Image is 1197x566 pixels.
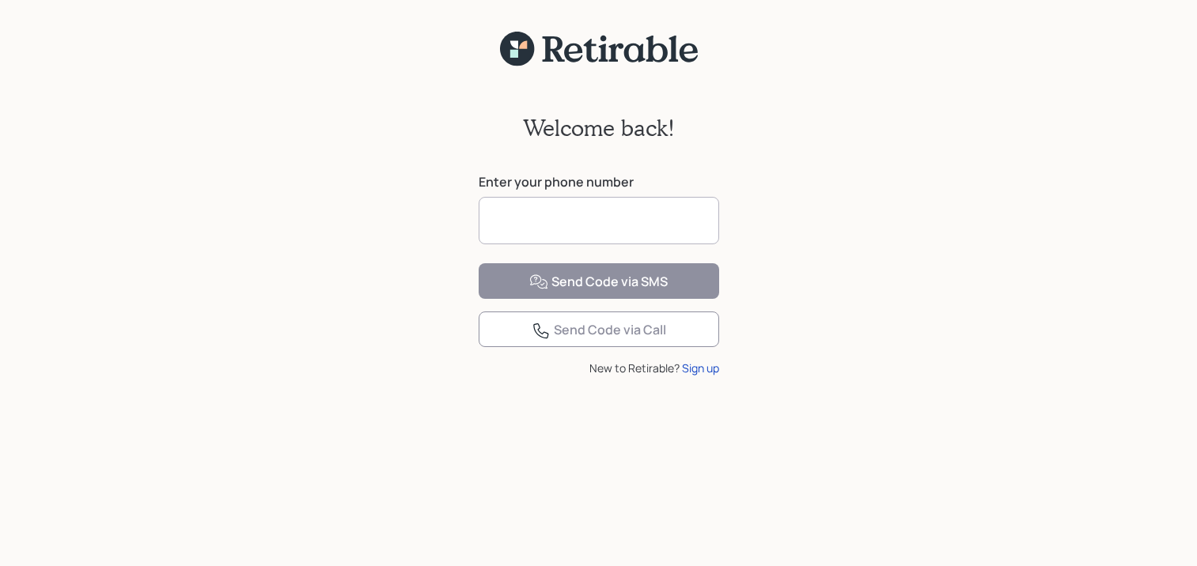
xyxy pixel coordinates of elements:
div: Send Code via SMS [529,273,668,292]
div: New to Retirable? [479,360,719,376]
button: Send Code via SMS [479,263,719,299]
button: Send Code via Call [479,311,719,347]
h2: Welcome back! [523,115,675,141]
label: Enter your phone number [479,173,719,191]
div: Sign up [682,360,719,376]
div: Send Code via Call [532,321,666,340]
